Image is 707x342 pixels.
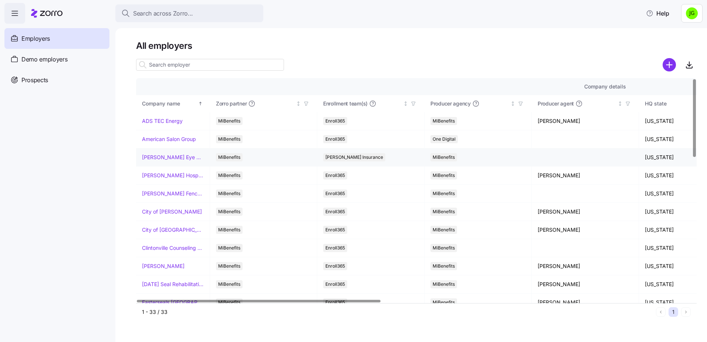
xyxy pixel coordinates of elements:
[646,9,669,18] span: Help
[618,101,623,106] div: Not sorted
[198,101,203,106] div: Sorted ascending
[403,101,408,106] div: Not sorted
[433,226,455,234] span: MiBenefits
[136,95,210,112] th: Company nameSorted ascending
[21,76,48,85] span: Prospects
[142,172,204,179] a: [PERSON_NAME] Hospitality
[325,244,345,252] span: Enroll365
[532,294,639,312] td: [PERSON_NAME]
[218,171,240,180] span: MiBenefits
[142,281,204,288] a: [DATE] Seal Rehabilitation Center of [GEOGRAPHIC_DATA]
[325,262,345,270] span: Enroll365
[4,28,109,49] a: Employers
[433,280,455,288] span: MiBenefits
[424,95,532,112] th: Producer agencyNot sorted
[136,40,697,51] h1: All employers
[323,100,368,107] span: Enrollment team(s)
[656,307,666,317] button: Previous page
[325,153,383,161] span: [PERSON_NAME] Insurance
[433,244,455,252] span: MiBenefits
[4,49,109,70] a: Demo employers
[142,299,204,306] a: Easterseals [GEOGRAPHIC_DATA] & [GEOGRAPHIC_DATA][US_STATE]
[510,101,515,106] div: Not sorted
[532,221,639,239] td: [PERSON_NAME]
[142,244,204,252] a: Clintonville Counseling and Wellness
[433,135,456,143] span: One Digital
[325,298,345,306] span: Enroll365
[218,208,240,216] span: MiBenefits
[4,70,109,90] a: Prospects
[218,244,240,252] span: MiBenefits
[218,262,240,270] span: MiBenefits
[325,226,345,234] span: Enroll365
[296,101,301,106] div: Not sorted
[640,6,675,21] button: Help
[433,153,455,161] span: MiBenefits
[218,190,240,198] span: MiBenefits
[133,9,193,18] span: Search across Zorro...
[218,153,240,161] span: MiBenefits
[669,307,678,317] button: 1
[532,257,639,275] td: [PERSON_NAME]
[325,190,345,198] span: Enroll365
[218,135,240,143] span: MiBenefits
[433,208,455,216] span: MiBenefits
[142,226,204,234] a: City of [GEOGRAPHIC_DATA]
[317,95,424,112] th: Enrollment team(s)Not sorted
[21,55,68,64] span: Demo employers
[325,117,345,125] span: Enroll365
[686,7,698,19] img: a4774ed6021b6d0ef619099e609a7ec5
[142,208,202,215] a: City of [PERSON_NAME]
[325,171,345,180] span: Enroll365
[218,280,240,288] span: MiBenefits
[216,100,247,107] span: Zorro partner
[325,208,345,216] span: Enroll365
[218,117,240,125] span: MiBenefits
[142,135,196,143] a: American Salon Group
[433,117,455,125] span: MiBenefits
[532,95,639,112] th: Producer agentNot sorted
[433,171,455,180] span: MiBenefits
[21,34,50,43] span: Employers
[532,167,639,185] td: [PERSON_NAME]
[218,226,240,234] span: MiBenefits
[325,135,345,143] span: Enroll365
[663,58,676,71] svg: add icon
[115,4,263,22] button: Search across Zorro...
[142,190,204,197] a: [PERSON_NAME] Fence Company
[218,298,240,306] span: MiBenefits
[142,100,197,108] div: Company name
[210,95,317,112] th: Zorro partnerNot sorted
[142,262,185,270] a: [PERSON_NAME]
[681,307,691,317] button: Next page
[532,112,639,130] td: [PERSON_NAME]
[142,308,653,316] div: 1 - 33 / 33
[433,190,455,198] span: MiBenefits
[136,59,284,71] input: Search employer
[433,262,455,270] span: MiBenefits
[325,280,345,288] span: Enroll365
[142,117,183,125] a: ADS TEC Energy
[532,203,639,221] td: [PERSON_NAME]
[430,100,471,107] span: Producer agency
[538,100,574,107] span: Producer agent
[433,298,455,306] span: MiBenefits
[532,275,639,294] td: [PERSON_NAME]
[142,154,204,161] a: [PERSON_NAME] Eye Associates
